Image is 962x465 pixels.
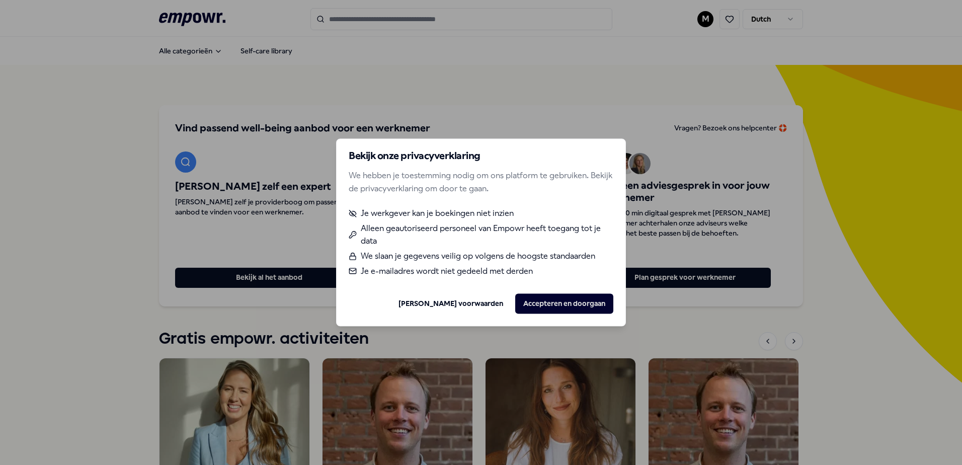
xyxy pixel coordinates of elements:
li: Alleen geautoriseerd personeel van Empowr heeft toegang tot je data [349,222,613,248]
button: Accepteren en doorgaan [515,294,613,314]
p: We hebben je toestemming nodig om ons platform te gebruiken. Bekijk de privacyverklaring om door ... [349,169,613,195]
a: [PERSON_NAME] voorwaarden [398,298,503,309]
li: Je e-mailadres wordt niet gedeeld met derden [349,265,613,278]
li: Je werkgever kan je boekingen niet inzien [349,207,613,220]
li: We slaan je gegevens veilig op volgens de hoogste standaarden [349,250,613,263]
button: [PERSON_NAME] voorwaarden [390,294,511,314]
h2: Bekijk onze privacyverklaring [349,151,613,161]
